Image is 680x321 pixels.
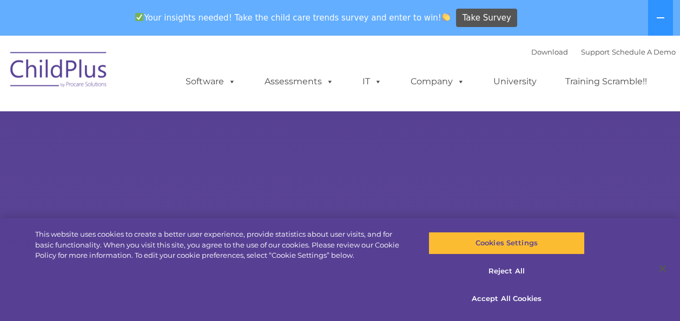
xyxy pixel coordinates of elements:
span: Your insights needed! Take the child care trends survey and enter to win! [131,7,455,28]
img: ✅ [135,13,143,21]
img: 👏 [442,13,450,21]
button: Cookies Settings [428,232,585,255]
button: Close [651,257,675,280]
span: Take Survey [463,9,511,28]
a: Assessments [254,71,345,92]
a: University [483,71,547,92]
font: | [531,48,676,56]
a: Support [581,48,610,56]
a: Take Survey [456,9,517,28]
a: Training Scramble!! [554,71,658,92]
div: This website uses cookies to create a better user experience, provide statistics about user visit... [35,229,408,261]
a: Schedule A Demo [612,48,676,56]
button: Accept All Cookies [428,287,585,310]
a: Download [531,48,568,56]
a: Software [175,71,247,92]
a: Company [400,71,476,92]
img: ChildPlus by Procare Solutions [5,44,113,98]
button: Reject All [428,260,585,283]
a: IT [352,71,393,92]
